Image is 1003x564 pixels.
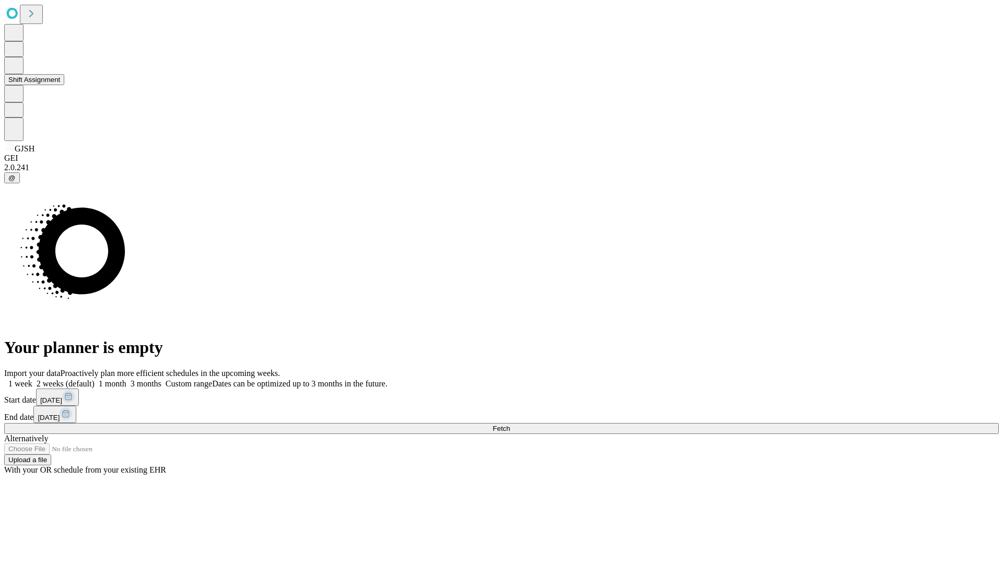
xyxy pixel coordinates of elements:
[38,414,60,421] span: [DATE]
[4,406,999,423] div: End date
[99,379,126,388] span: 1 month
[15,144,34,153] span: GJSH
[212,379,387,388] span: Dates can be optimized up to 3 months in the future.
[4,338,999,357] h1: Your planner is empty
[4,465,166,474] span: With your OR schedule from your existing EHR
[4,154,999,163] div: GEI
[493,425,510,432] span: Fetch
[4,389,999,406] div: Start date
[61,369,280,378] span: Proactively plan more efficient schedules in the upcoming weeks.
[4,369,61,378] span: Import your data
[4,454,51,465] button: Upload a file
[4,74,64,85] button: Shift Assignment
[36,389,79,406] button: [DATE]
[131,379,161,388] span: 3 months
[4,434,48,443] span: Alternatively
[4,172,20,183] button: @
[8,379,32,388] span: 1 week
[8,174,16,182] span: @
[166,379,212,388] span: Custom range
[40,396,62,404] span: [DATE]
[37,379,95,388] span: 2 weeks (default)
[4,423,999,434] button: Fetch
[4,163,999,172] div: 2.0.241
[33,406,76,423] button: [DATE]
